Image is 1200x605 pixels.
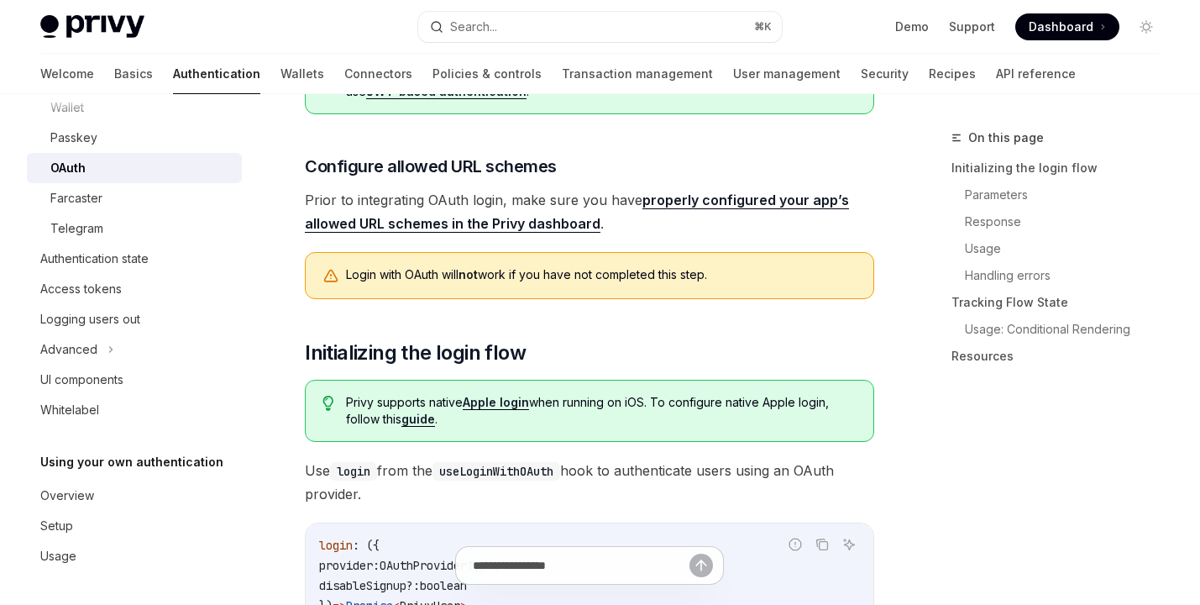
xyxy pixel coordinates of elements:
a: Passkey [27,123,242,153]
button: Copy the contents from the code block [811,534,833,555]
a: Basics [114,54,153,94]
div: Access tokens [40,279,122,299]
a: Dashboard [1015,13,1119,40]
a: Authentication state [27,244,242,274]
a: Policies & controls [432,54,542,94]
a: Authentication [173,54,260,94]
div: UI components [40,370,123,390]
button: Ask AI [838,534,860,555]
span: login [319,538,353,553]
span: On this page [968,128,1044,148]
span: ⌘ K [754,20,772,34]
strong: not [459,267,478,281]
div: Logging users out [40,309,140,329]
div: Login with OAuth will work if you have not completed this step. [346,266,857,285]
button: Send message [689,554,713,577]
a: Apple login [463,395,529,410]
div: Passkey [50,128,97,148]
a: Initializing the login flow [951,155,1173,181]
a: Access tokens [27,274,242,304]
a: Wallets [280,54,324,94]
div: Advanced [40,339,97,360]
a: Transaction management [562,54,713,94]
a: Overview [27,481,242,511]
a: Handling errors [965,262,1173,289]
a: Usage [965,235,1173,262]
span: Initializing the login flow [305,339,526,366]
a: Welcome [40,54,94,94]
a: Support [949,18,995,35]
a: Logging users out [27,304,242,334]
svg: Warning [322,268,339,285]
button: Toggle dark mode [1133,13,1160,40]
div: Usage [40,546,76,566]
span: Use from the hook to authenticate users using an OAuth provider. [305,459,874,506]
a: UI components [27,365,242,395]
a: Usage [27,541,242,571]
div: Telegram [50,218,103,239]
span: Configure allowed URL schemes [305,155,557,178]
code: login [330,462,377,481]
a: Parameters [965,181,1173,208]
a: Demo [895,18,929,35]
button: Report incorrect code [784,534,806,555]
h5: Using your own authentication [40,452,223,472]
div: Overview [40,486,94,506]
a: OAuth [27,153,242,183]
div: Authentication state [40,249,149,269]
a: Setup [27,511,242,541]
a: Farcaster [27,183,242,213]
a: API reference [996,54,1076,94]
a: Whitelabel [27,395,242,425]
div: Search... [450,17,497,37]
a: guide [401,412,435,427]
span: Dashboard [1029,18,1093,35]
a: Recipes [929,54,976,94]
span: Prior to integrating OAuth login, make sure you have . [305,188,874,235]
svg: Tip [322,396,334,411]
a: Tracking Flow State [951,289,1173,316]
a: Usage: Conditional Rendering [965,316,1173,343]
div: Setup [40,516,73,536]
a: Resources [951,343,1173,370]
a: Response [965,208,1173,235]
div: Whitelabel [40,400,99,420]
img: light logo [40,15,144,39]
a: User management [733,54,841,94]
a: Security [861,54,909,94]
a: Telegram [27,213,242,244]
button: Search...⌘K [418,12,783,42]
div: OAuth [50,158,86,178]
a: Connectors [344,54,412,94]
span: Privy supports native when running on iOS. To configure native Apple login, follow this . [346,394,857,428]
span: : ({ [353,538,380,553]
code: useLoginWithOAuth [432,462,560,481]
div: Farcaster [50,188,102,208]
